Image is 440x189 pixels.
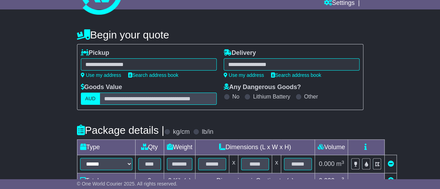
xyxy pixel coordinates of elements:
sup: 3 [341,160,344,165]
a: Use my address [224,72,264,78]
label: Any Dangerous Goods? [224,83,301,91]
td: Qty [135,140,164,155]
label: Pickup [81,49,109,57]
td: x [272,155,281,173]
td: 0 [135,173,164,189]
sup: 3 [341,176,344,182]
span: 0.000 [319,177,334,184]
td: Dimensions in Centimetre(s) [195,173,315,189]
span: m [336,177,344,184]
td: Dimensions (L x W x H) [195,140,315,155]
a: Search address book [271,72,321,78]
label: Lithium Battery [253,93,290,100]
td: Volume [315,140,348,155]
label: No [232,93,239,100]
td: Kilo(s) [164,173,195,189]
span: 0 [168,177,171,184]
span: 0.000 [319,160,334,167]
span: © One World Courier 2025. All rights reserved. [77,181,178,187]
td: Type [77,140,135,155]
td: x [229,155,238,173]
a: Add new item [387,177,394,184]
h4: Begin your quote [77,29,363,41]
span: m [336,160,344,167]
a: Search address book [128,72,178,78]
a: Remove this item [387,160,394,167]
label: kg/cm [173,128,190,136]
a: Use my address [81,72,121,78]
h4: Package details | [77,124,164,136]
label: lb/in [202,128,213,136]
label: Delivery [224,49,256,57]
td: Weight [164,140,195,155]
label: Goods Value [81,83,122,91]
label: AUD [81,93,100,105]
label: Other [304,93,318,100]
td: Total [77,173,135,189]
